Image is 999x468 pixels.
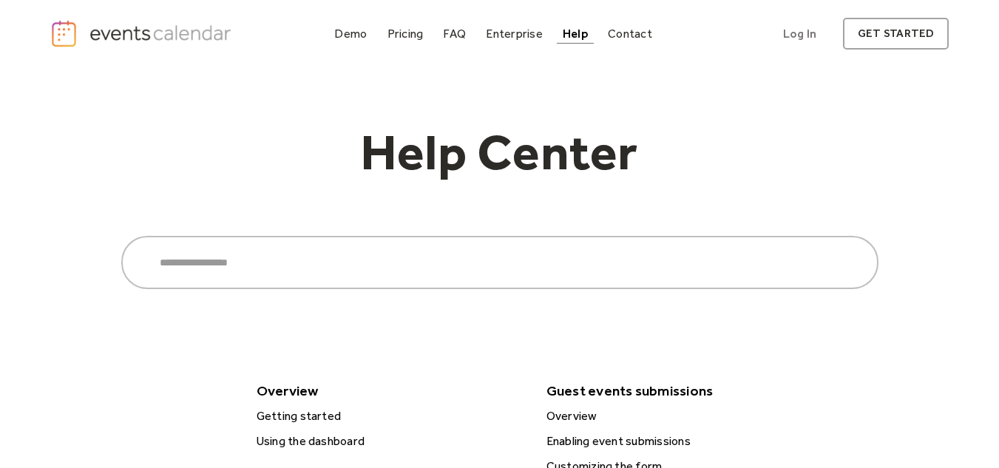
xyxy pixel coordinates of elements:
div: Pricing [387,30,424,38]
h1: Help Center [293,126,707,191]
div: Help [563,30,588,38]
a: Demo [328,24,373,44]
a: Using the dashboard [251,432,529,451]
div: Enterprise [486,30,542,38]
div: Enabling event submissions [542,432,819,451]
a: Enabling event submissions [541,432,819,451]
div: Contact [608,30,652,38]
a: Enterprise [480,24,548,44]
a: Pricing [382,24,430,44]
a: Log In [768,18,831,50]
div: Demo [334,30,367,38]
div: FAQ [443,30,466,38]
a: Getting started [251,407,529,426]
div: Using the dashboard [252,432,529,451]
div: Overview [542,407,819,426]
div: Guest events submissions [539,378,817,404]
div: Overview [249,378,527,404]
a: Help [557,24,594,44]
a: get started [843,18,949,50]
a: Overview [541,407,819,426]
a: FAQ [437,24,472,44]
div: Getting started [252,407,529,426]
a: Contact [602,24,658,44]
a: home [50,19,235,48]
